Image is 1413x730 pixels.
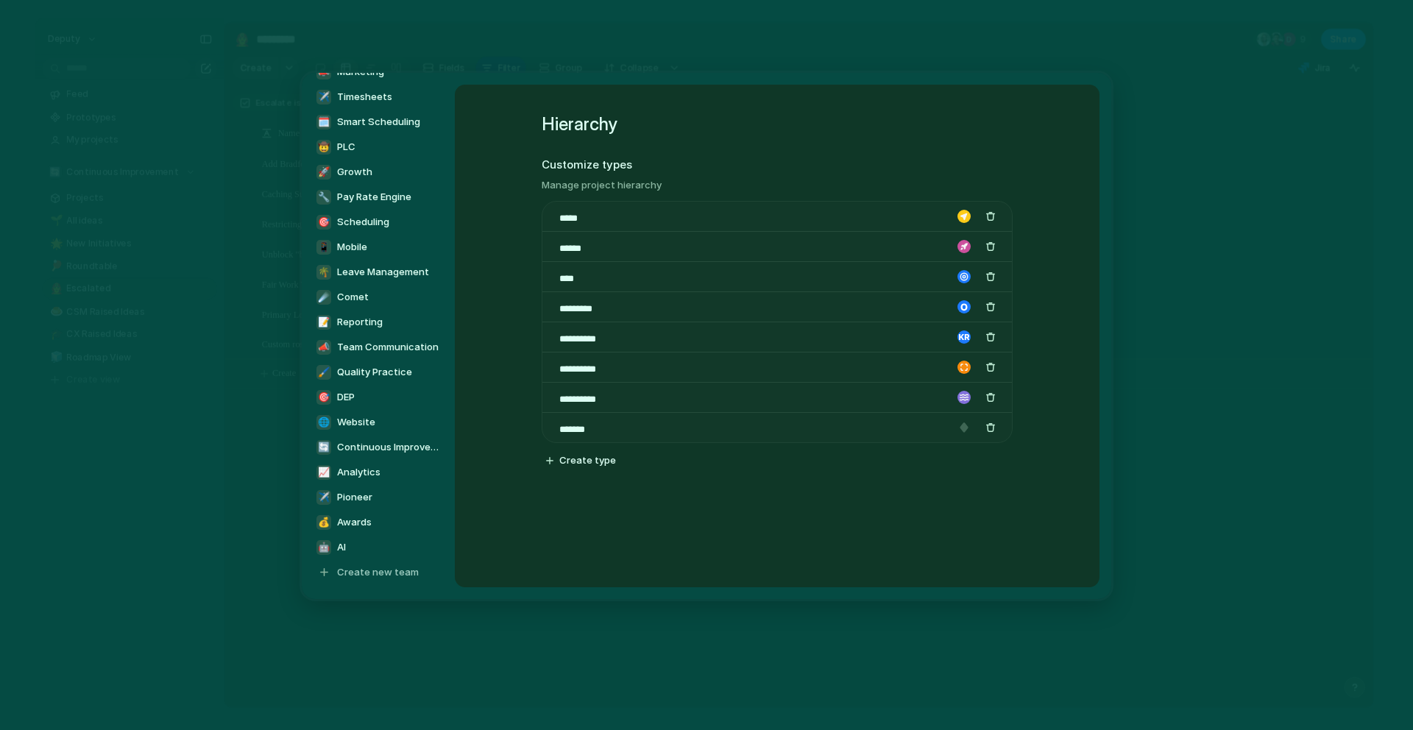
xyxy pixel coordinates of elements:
div: 📣 [316,64,331,79]
div: 🔄 [316,439,331,454]
div: 📝 [316,314,331,329]
div: 🌴 [316,264,331,279]
div: ☄️ [316,289,331,304]
div: 🎯 [316,389,331,404]
div: 🖌️ [316,364,331,379]
div: 🤖 [316,539,331,554]
a: 📱Mobile [312,235,447,258]
span: Quality Practice [337,365,412,380]
span: Marketing [337,65,384,79]
span: Pioneer [337,490,372,505]
a: 🗓️Smart Scheduling [312,110,447,133]
span: Create new team [337,565,419,580]
a: 🎯DEP [312,385,447,408]
span: Timesheets [337,90,392,104]
div: 🎯 [316,214,331,229]
div: ✈️ [316,489,331,504]
a: 💰Awards [312,510,447,534]
span: Reporting [337,315,383,330]
button: Create type [540,450,622,471]
a: 🔄Continuous Improvement [312,435,447,458]
span: Pay Rate Engine [337,190,411,205]
a: 🔧Pay Rate Engine [312,185,447,208]
a: 📈Analytics [312,460,447,483]
span: AI [337,540,346,555]
span: Create type [559,453,616,468]
div: 🗓️ [316,114,331,129]
span: Website [337,415,375,430]
a: 📝Reporting [312,310,447,333]
a: ✈️Pioneer [312,485,447,508]
h3: Manage project hierarchy [542,177,1013,192]
div: 📱 [316,239,331,254]
div: 📈 [316,464,331,479]
a: 🎯Scheduling [312,210,447,233]
h1: Hierarchy [542,111,1013,138]
a: 🤠PLC [312,135,447,158]
div: 🌐 [316,414,331,429]
div: ✈️ [316,89,331,104]
a: 🤖AI [312,535,447,559]
span: Mobile [337,240,367,255]
span: Comet [337,290,369,305]
span: Team Communication [337,340,439,355]
a: 🌴Leave Management [312,260,447,283]
a: 🚀Growth [312,160,447,183]
span: Awards [337,515,372,530]
span: Leave Management [337,265,429,280]
a: 📣Team Communication [312,335,447,358]
h2: Customize types [542,157,1013,174]
a: ✈️Timesheets [312,85,447,108]
span: Growth [337,165,372,180]
span: Continuous Improvement [337,440,443,455]
a: 🖌️Quality Practice [312,360,447,383]
a: 🌐Website [312,410,447,433]
span: Analytics [337,465,380,480]
div: 💰 [316,514,331,529]
div: 📣 [316,339,331,354]
div: 🤠 [316,139,331,154]
span: PLC [337,140,355,155]
div: 🔧 [316,189,331,204]
a: ☄️Comet [312,285,447,308]
a: Create new team [312,560,447,584]
span: Smart Scheduling [337,115,420,130]
span: Scheduling [337,215,389,230]
span: DEP [337,390,355,405]
a: 📣Marketing [312,60,447,83]
div: 🚀 [316,164,331,179]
